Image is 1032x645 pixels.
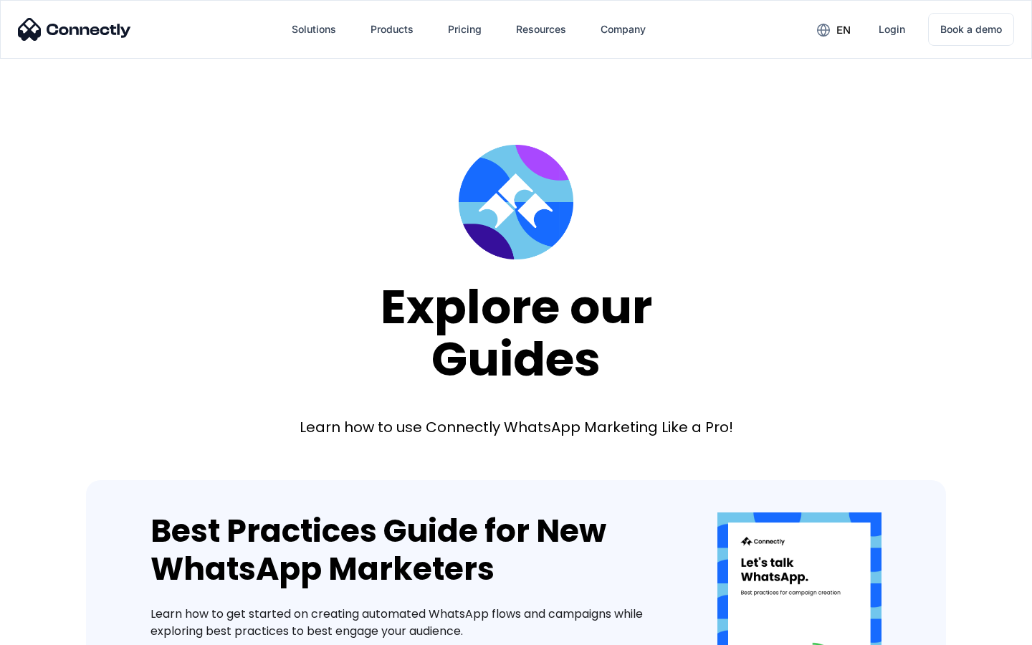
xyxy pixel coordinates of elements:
[448,19,482,39] div: Pricing
[806,19,861,40] div: en
[436,12,493,47] a: Pricing
[29,620,86,640] ul: Language list
[928,13,1014,46] a: Book a demo
[381,281,652,385] div: Explore our Guides
[505,12,578,47] div: Resources
[150,512,674,588] div: Best Practices Guide for New WhatsApp Marketers
[371,19,414,39] div: Products
[18,18,131,41] img: Connectly Logo
[867,12,917,47] a: Login
[836,20,851,40] div: en
[14,620,86,640] aside: Language selected: English
[359,12,425,47] div: Products
[601,19,646,39] div: Company
[879,19,905,39] div: Login
[589,12,657,47] div: Company
[516,19,566,39] div: Resources
[150,606,674,640] div: Learn how to get started on creating automated WhatsApp flows and campaigns while exploring best ...
[292,19,336,39] div: Solutions
[280,12,348,47] div: Solutions
[300,417,733,437] div: Learn how to use Connectly WhatsApp Marketing Like a Pro!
